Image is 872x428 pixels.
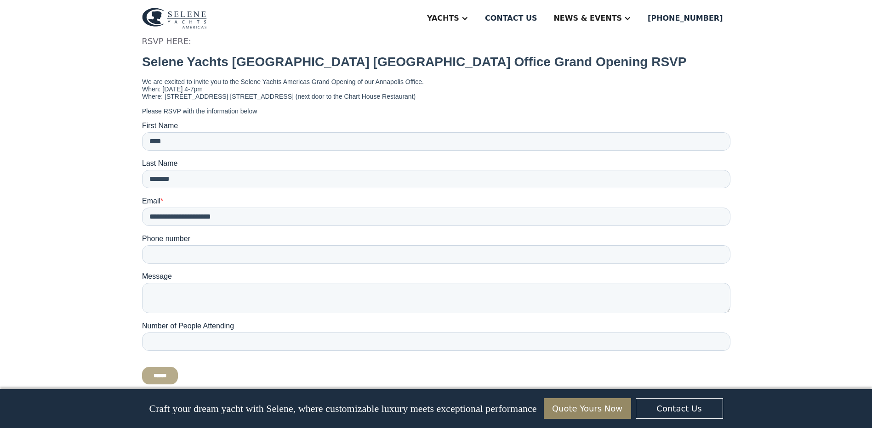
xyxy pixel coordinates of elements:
img: logo [142,8,207,29]
div: Contact us [485,13,537,24]
div: [PHONE_NUMBER] [648,13,723,24]
p: RSVP HERE: [142,35,730,47]
a: Quote Yours Now [544,398,631,419]
iframe: Form 0 [142,55,730,392]
div: News & EVENTS [553,13,622,24]
a: Contact Us [636,398,723,419]
p: Craft your dream yacht with Selene, where customizable luxury meets exceptional performance [149,403,536,415]
div: Yachts [427,13,459,24]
